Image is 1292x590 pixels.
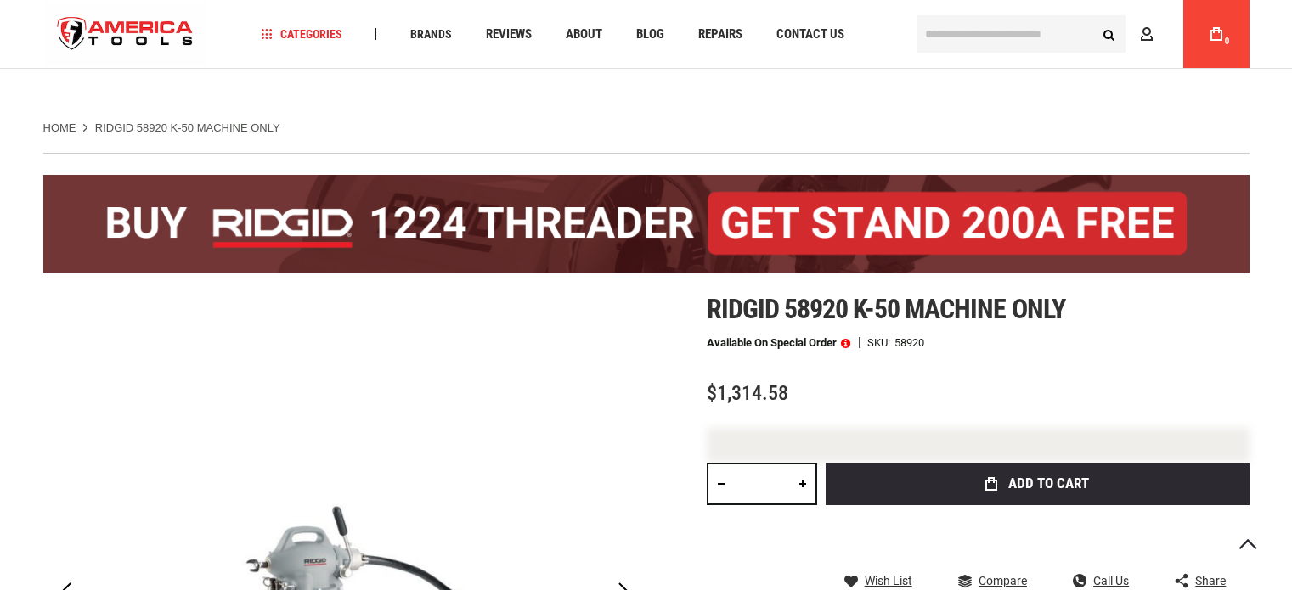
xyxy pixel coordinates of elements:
span: Add to Cart [1008,476,1089,491]
span: $1,314.58 [707,381,788,405]
a: Home [43,121,76,136]
a: store logo [43,3,208,66]
a: Repairs [691,23,750,46]
strong: SKU [867,337,894,348]
span: Compare [979,575,1027,587]
span: Blog [636,28,664,41]
img: America Tools [43,3,208,66]
span: Wish List [865,575,912,587]
span: About [566,28,602,41]
span: Call Us [1093,575,1129,587]
button: Add to Cart [826,463,1250,505]
a: Categories [253,23,350,46]
a: About [558,23,610,46]
a: Contact Us [769,23,852,46]
a: Compare [958,573,1027,588]
span: Contact Us [776,28,844,41]
span: Share [1195,575,1226,587]
span: Ridgid 58920 k-50 machine only [707,293,1065,325]
span: 0 [1225,37,1230,46]
p: Available on Special Order [707,337,850,349]
strong: RIDGID 58920 K-50 MACHINE ONLY [95,121,280,134]
span: Categories [261,28,342,40]
a: Blog [629,23,672,46]
img: BOGO: Buy the RIDGID® 1224 Threader (26092), get the 92467 200A Stand FREE! [43,175,1250,273]
a: Reviews [478,23,539,46]
span: Brands [410,28,452,40]
a: Wish List [844,573,912,588]
button: Search [1093,18,1126,50]
a: Brands [403,23,460,46]
span: Repairs [698,28,742,41]
a: Call Us [1073,573,1129,588]
div: 58920 [894,337,924,348]
span: Reviews [486,28,532,41]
